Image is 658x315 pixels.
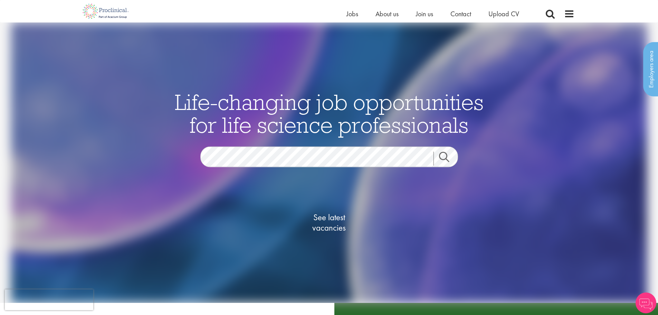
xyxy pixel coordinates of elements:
span: See latest vacancies [295,212,364,233]
span: Life-changing job opportunities for life science professionals [175,88,484,139]
a: Job search submit button [433,152,463,166]
img: Chatbot [636,293,656,313]
a: See latestvacancies [295,185,364,261]
iframe: reCAPTCHA [5,289,93,310]
a: About us [375,9,399,18]
a: Join us [416,9,433,18]
a: Upload CV [488,9,519,18]
img: candidate home [11,22,647,303]
a: Jobs [346,9,358,18]
a: Contact [450,9,471,18]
